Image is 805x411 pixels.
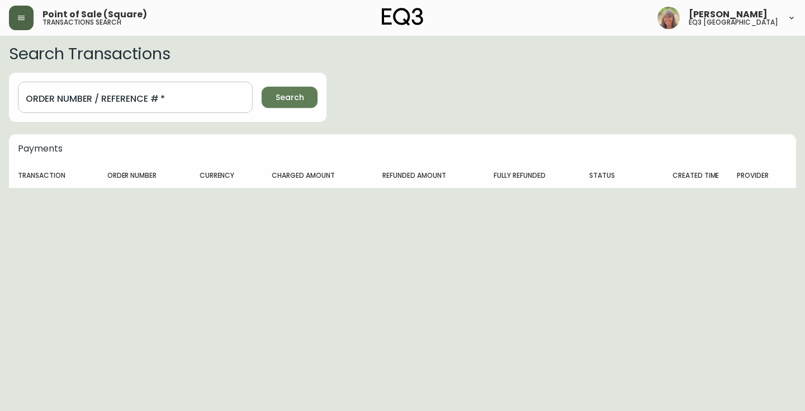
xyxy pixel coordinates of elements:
[9,45,796,63] h2: Search Transactions
[98,163,191,188] th: Order Number
[373,163,485,188] th: Refunded Amount
[263,163,373,188] th: Charged Amount
[689,10,768,19] span: [PERSON_NAME]
[191,163,263,188] th: Currency
[9,163,98,188] th: Transaction
[9,163,796,188] table: payments table
[42,10,147,19] span: Point of Sale (Square)
[728,163,796,188] th: Provider
[42,19,121,26] h5: transactions search
[382,8,423,26] img: logo
[262,87,318,108] button: Search
[657,7,680,29] img: ORIGINAL.jpg
[276,91,304,105] span: Search
[18,143,787,154] h5: Payments
[689,19,778,26] h5: eq3 [GEOGRAPHIC_DATA]
[485,163,580,188] th: Fully Refunded
[580,163,640,188] th: Status
[640,163,728,188] th: Created Time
